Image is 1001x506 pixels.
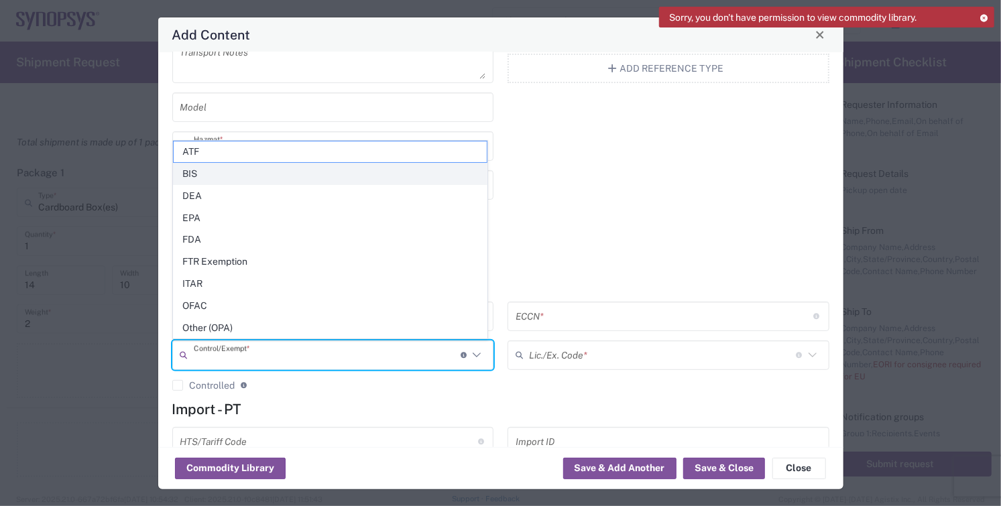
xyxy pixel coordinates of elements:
button: Save & Close [683,458,765,479]
button: Save & Add Another [563,458,676,479]
button: Commodity Library [175,458,286,479]
span: Other (OPA) [174,318,487,338]
span: ITAR [174,273,487,294]
span: Sorry, you don't have permission to view commodity library. [669,11,917,23]
h4: Add Content [172,25,250,44]
span: OFAC [174,296,487,316]
span: FDA [174,229,487,250]
h4: Import - PT [172,401,829,418]
button: Add Reference Type [508,54,829,83]
span: EPA [174,208,487,229]
span: ATF [174,141,487,162]
span: FTR Exemption [174,251,487,272]
h4: Export - US [172,275,829,292]
span: BIS [174,164,487,184]
span: DEA [174,186,487,206]
button: Close [772,458,826,479]
label: Controlled [172,380,235,391]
